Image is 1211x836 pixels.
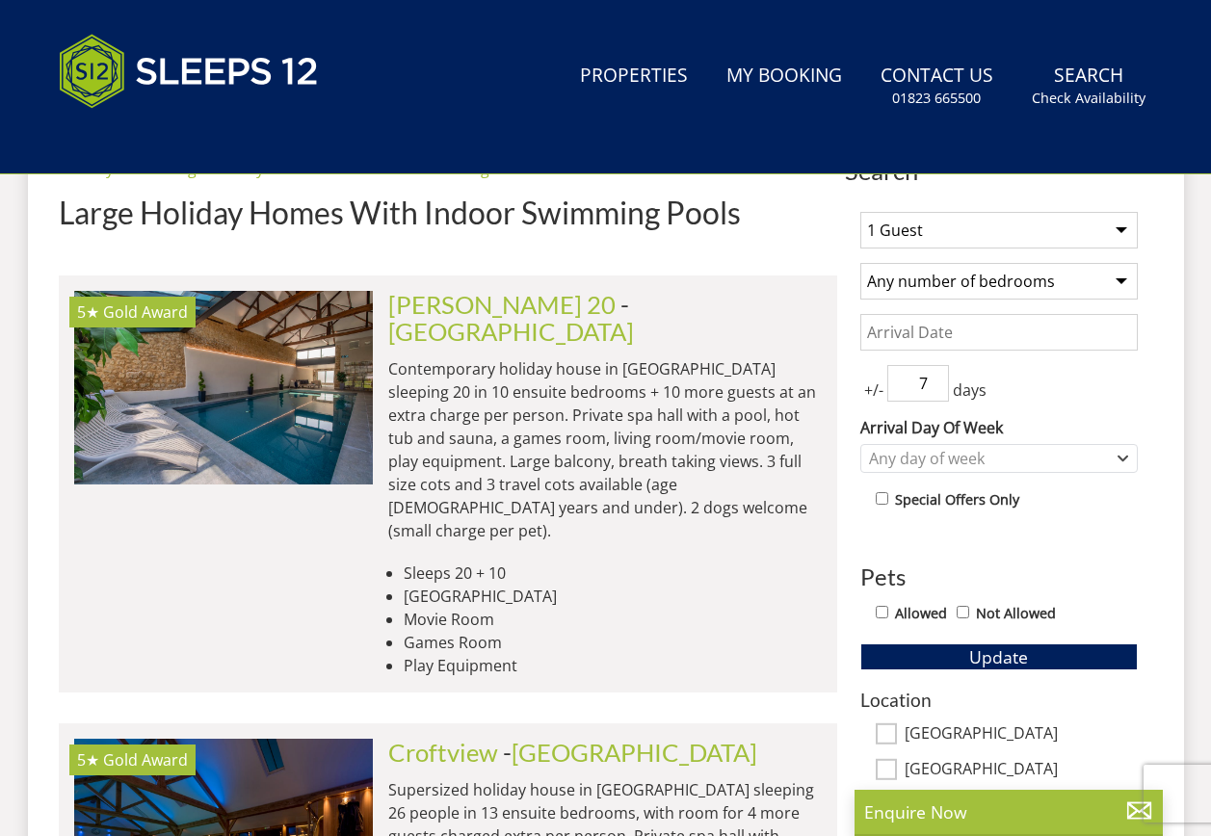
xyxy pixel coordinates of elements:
label: Arrival Day Of Week [860,416,1138,439]
span: Search [845,157,1153,184]
li: Movie Room [404,608,822,631]
a: My Booking [719,55,850,98]
a: [GEOGRAPHIC_DATA] [512,738,757,767]
span: - [503,738,757,767]
a: 5★ Gold Award [74,291,373,483]
label: [GEOGRAPHIC_DATA] [905,760,1138,781]
label: Allowed [895,603,947,624]
small: 01823 665500 [892,89,981,108]
span: days [949,379,990,402]
span: Churchill 20 has a 5 star rating under the Quality in Tourism Scheme [77,301,99,323]
span: +/- [860,379,887,402]
span: Churchill 20 has been awarded a Gold Award by Visit England [103,301,188,323]
span: Update [969,645,1028,668]
div: Combobox [860,444,1138,473]
label: [GEOGRAPHIC_DATA] [905,724,1138,745]
li: [GEOGRAPHIC_DATA] [404,585,822,608]
label: Not Allowed [976,603,1056,624]
small: Check Availability [1032,89,1145,108]
li: Play Equipment [404,654,822,677]
p: Contemporary holiday house in [GEOGRAPHIC_DATA] sleeping 20 in 10 ensuite bedrooms + 10 more gues... [388,357,822,542]
div: Any day of week [864,448,1114,469]
span: Croftview has been awarded a Gold Award by Visit England [103,749,188,771]
h3: Location [860,690,1138,710]
span: - [388,290,634,346]
span: Croftview has a 5 star rating under the Quality in Tourism Scheme [77,749,99,771]
label: Special Offers Only [895,489,1019,510]
input: Arrival Date [860,314,1138,351]
p: Enquire Now [864,799,1153,824]
li: Games Room [404,631,822,654]
li: Sleeps 20 + 10 [404,562,822,585]
button: Update [860,643,1138,670]
img: Sleeps 12 [59,23,319,119]
a: [PERSON_NAME] 20 [388,290,616,319]
a: Croftview [388,738,498,767]
h1: Large Holiday Homes With Indoor Swimming Pools [59,196,837,229]
a: Properties [572,55,696,98]
a: [GEOGRAPHIC_DATA] [388,317,634,346]
a: Contact Us01823 665500 [873,55,1001,118]
h3: Pets [860,564,1138,589]
iframe: Customer reviews powered by Trustpilot [49,131,251,147]
img: open-uri20231109-69-pb86i6.original. [74,291,373,483]
a: SearchCheck Availability [1024,55,1153,118]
